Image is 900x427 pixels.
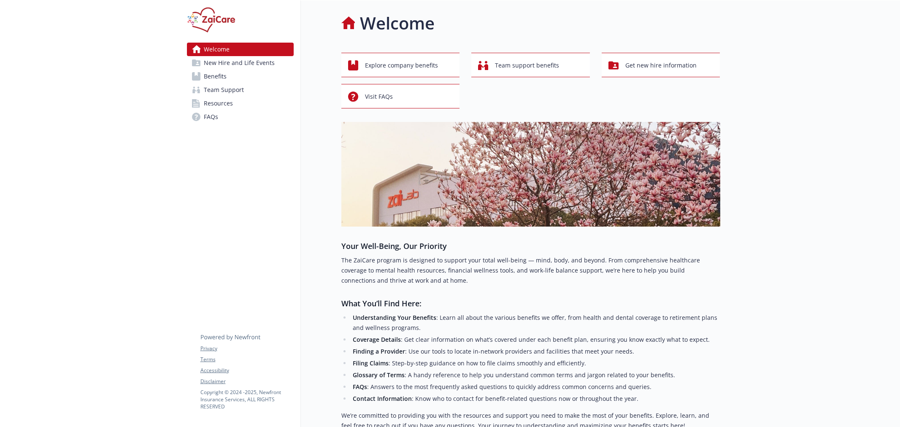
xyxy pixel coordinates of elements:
[200,378,293,385] a: Disclaimer
[360,11,435,36] h1: Welcome
[341,84,460,108] button: Visit FAQs
[200,367,293,374] a: Accessibility
[351,394,720,404] li: : Know who to contact for benefit-related questions now or throughout the year.
[204,70,227,83] span: Benefits
[365,57,438,73] span: Explore company benefits
[204,43,230,56] span: Welcome
[625,57,697,73] span: Get new hire information
[365,89,393,105] span: Visit FAQs
[351,313,720,333] li: : Learn all about the various benefits we offer, from health and dental coverage to retirement pl...
[341,297,720,309] h3: What You’ll Find Here:
[353,383,367,391] strong: FAQs
[187,83,294,97] a: Team Support
[351,346,720,357] li: : Use our tools to locate in-network providers and facilities that meet your needs.
[341,122,720,227] img: overview page banner
[200,389,293,410] p: Copyright © 2024 - 2025 , Newfront Insurance Services, ALL RIGHTS RESERVED
[471,53,590,77] button: Team support benefits
[204,97,233,110] span: Resources
[341,53,460,77] button: Explore company benefits
[204,56,275,70] span: New Hire and Life Events
[187,70,294,83] a: Benefits
[353,313,436,322] strong: Understanding Your Benefits
[353,395,412,403] strong: Contact Information
[187,97,294,110] a: Resources
[602,53,720,77] button: Get new hire information
[341,240,720,252] h3: Your Well-Being, Our Priority
[187,110,294,124] a: FAQs
[187,43,294,56] a: Welcome
[200,356,293,363] a: Terms
[204,83,244,97] span: Team Support
[341,255,720,286] p: The ZaiCare program is designed to support your total well-being — mind, body, and beyond. From c...
[351,382,720,392] li: : Answers to the most frequently asked questions to quickly address common concerns and queries.
[351,335,720,345] li: : Get clear information on what’s covered under each benefit plan, ensuring you know exactly what...
[200,345,293,352] a: Privacy
[187,56,294,70] a: New Hire and Life Events
[351,358,720,368] li: : Step-by-step guidance on how to file claims smoothly and efficiently.
[351,370,720,380] li: : A handy reference to help you understand common terms and jargon related to your benefits.
[495,57,559,73] span: Team support benefits
[353,335,401,343] strong: Coverage Details
[353,359,389,367] strong: Filing Claims
[353,371,405,379] strong: Glossary of Terms
[353,347,405,355] strong: Finding a Provider
[204,110,218,124] span: FAQs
